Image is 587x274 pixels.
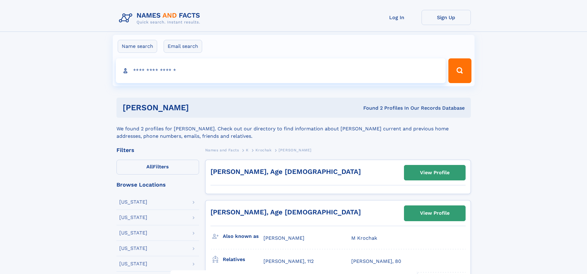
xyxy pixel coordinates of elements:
label: Email search [164,40,202,53]
h1: [PERSON_NAME] [123,104,276,112]
label: Name search [118,40,157,53]
a: [PERSON_NAME], 80 [351,258,401,265]
a: Krochak [255,146,271,154]
div: [US_STATE] [119,200,147,204]
div: View Profile [420,166,450,180]
img: Logo Names and Facts [116,10,205,27]
span: Krochak [255,148,271,152]
a: View Profile [404,165,465,180]
h3: Also known as [223,231,263,242]
span: [PERSON_NAME] [279,148,312,152]
span: K [246,148,249,152]
div: Found 2 Profiles In Our Records Database [276,105,465,112]
a: [PERSON_NAME], Age [DEMOGRAPHIC_DATA] [210,208,361,216]
h3: Relatives [223,254,263,265]
a: View Profile [404,206,465,221]
input: search input [116,58,446,83]
a: Names and Facts [205,146,239,154]
label: Filters [116,160,199,175]
div: We found 2 profiles for [PERSON_NAME]. Check out our directory to find information about [PERSON_... [116,118,471,140]
a: K [246,146,249,154]
a: Sign Up [422,10,471,25]
span: M Krochak [351,235,377,241]
div: [US_STATE] [119,246,147,251]
div: [US_STATE] [119,215,147,220]
div: [US_STATE] [119,230,147,235]
button: Search Button [448,58,471,83]
div: [US_STATE] [119,261,147,266]
a: Log In [372,10,422,25]
div: View Profile [420,206,450,220]
div: Browse Locations [116,182,199,188]
span: All [146,164,153,170]
a: [PERSON_NAME], Age [DEMOGRAPHIC_DATA] [210,168,361,175]
a: [PERSON_NAME], 112 [263,258,314,265]
span: [PERSON_NAME] [263,235,304,241]
div: Filters [116,147,199,153]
